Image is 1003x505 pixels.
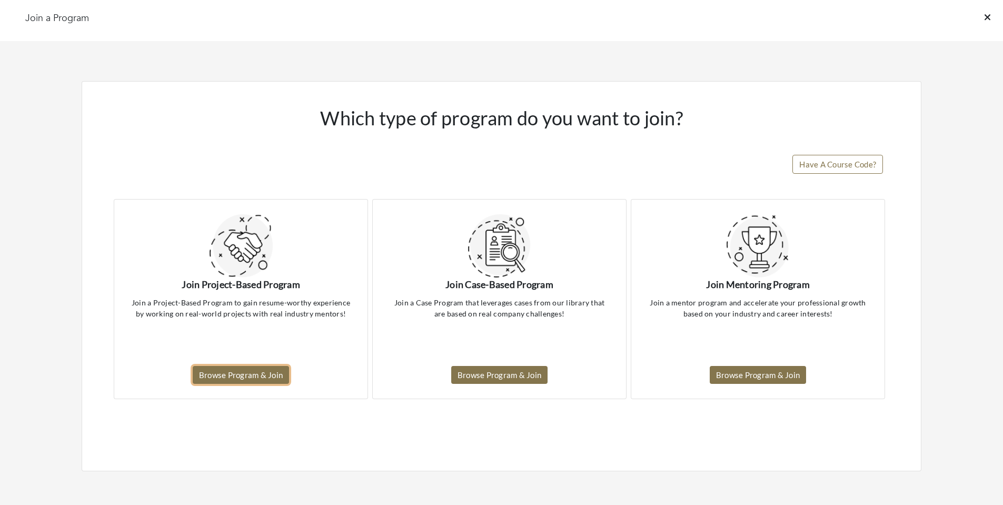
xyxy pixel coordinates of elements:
a: Have A Course Code? [792,155,883,174]
p: Join a Case Program that leverages cases from our library that are based on real company challenges! [390,297,609,361]
a: Browse Program & Join [451,366,548,384]
img: start_icons_2-7850a6ca80e36969253812e7061983f81de639cc85db103557e5d6f88f157395.png [468,214,531,278]
a: Browse Program & Join [710,366,806,384]
p: Join Project-Based Program [131,278,351,292]
img: start_icons_1-338802c733fdc11c28cc85ac04cf12cbbf7274b2929831a3396e55bd5d15a06a.png [727,214,790,278]
p: Join a Project-Based Program to gain resume-worthy experience by working on real-world projects w... [131,297,351,361]
h4: Which type of program do you want to join? [107,107,896,130]
p: Join a mentor program and accelerate your professional growth based on your industry and career i... [648,297,868,361]
p: Join Case-Based Program [390,278,609,292]
a: Browse Program & Join [193,366,289,384]
img: start_icons_3-fe01999e137b02dc4aeb070442036a9c5c70b47615444348b01f60ac08bfde9f.png [210,214,273,278]
p: Join Mentoring Program [648,278,868,292]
